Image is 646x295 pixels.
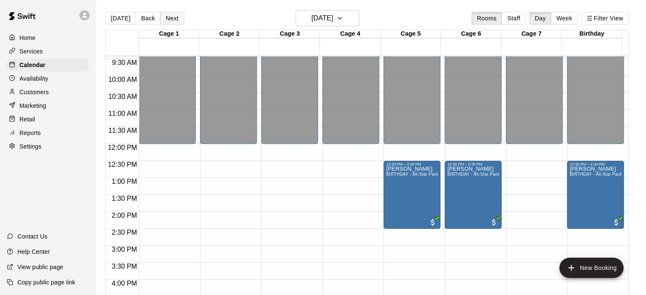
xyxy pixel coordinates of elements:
[106,144,139,151] span: 12:00 PM
[7,86,89,98] a: Customers
[7,72,89,85] a: Availability
[110,212,139,219] span: 2:00 PM
[384,161,440,229] div: 12:30 PM – 2:30 PM: Hayes Worthan
[106,161,139,168] span: 12:30 PM
[7,59,89,71] a: Calendar
[7,99,89,112] a: Marketing
[160,12,184,25] button: Next
[386,162,438,166] div: 12:30 PM – 2:30 PM
[110,195,139,202] span: 1:30 PM
[20,101,46,110] p: Marketing
[471,12,502,25] button: Rooms
[110,178,139,185] span: 1:00 PM
[7,45,89,58] a: Services
[110,59,139,66] span: 9:30 AM
[381,30,441,38] div: Cage 5
[110,246,139,253] span: 3:00 PM
[20,115,35,124] p: Retail
[139,30,199,38] div: Cage 1
[441,30,501,38] div: Cage 6
[581,12,629,25] button: Filter View
[110,229,139,236] span: 2:30 PM
[570,172,629,177] span: BIRTHDAY - All-Star Package
[447,172,507,177] span: BIRTHDAY - All-Star Package
[490,218,498,227] span: All customers have paid
[501,30,561,38] div: Cage 7
[17,232,48,241] p: Contact Us
[20,47,43,56] p: Services
[7,113,89,126] a: Retail
[20,129,41,137] p: Reports
[447,162,499,166] div: 12:30 PM – 2:30 PM
[320,30,380,38] div: Cage 4
[567,161,624,229] div: 12:30 PM – 2:30 PM: Hayes Worthan
[105,12,136,25] button: [DATE]
[20,61,45,69] p: Calendar
[429,218,437,227] span: All customers have paid
[106,93,139,100] span: 10:30 AM
[570,162,621,166] div: 12:30 PM – 2:30 PM
[612,218,621,227] span: All customers have paid
[502,12,526,25] button: Staff
[311,12,333,24] h6: [DATE]
[17,278,75,287] p: Copy public page link
[559,258,623,278] button: add
[199,30,260,38] div: Cage 2
[110,280,139,287] span: 4:00 PM
[7,140,89,153] a: Settings
[20,74,48,83] p: Availability
[17,263,63,271] p: View public page
[106,127,139,134] span: 11:30 AM
[445,161,502,229] div: 12:30 PM – 2:30 PM: Hayes Worthan
[135,12,161,25] button: Back
[20,34,36,42] p: Home
[386,172,446,177] span: BIRTHDAY - All-Star Package
[20,88,49,96] p: Customers
[529,12,551,25] button: Day
[20,142,42,151] p: Settings
[106,110,139,117] span: 11:00 AM
[7,126,89,139] a: Reports
[296,10,359,26] button: [DATE]
[561,30,622,38] div: Birthday
[551,12,578,25] button: Week
[260,30,320,38] div: Cage 3
[7,31,89,44] a: Home
[106,76,139,83] span: 10:00 AM
[17,247,50,256] p: Help Center
[110,263,139,270] span: 3:30 PM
